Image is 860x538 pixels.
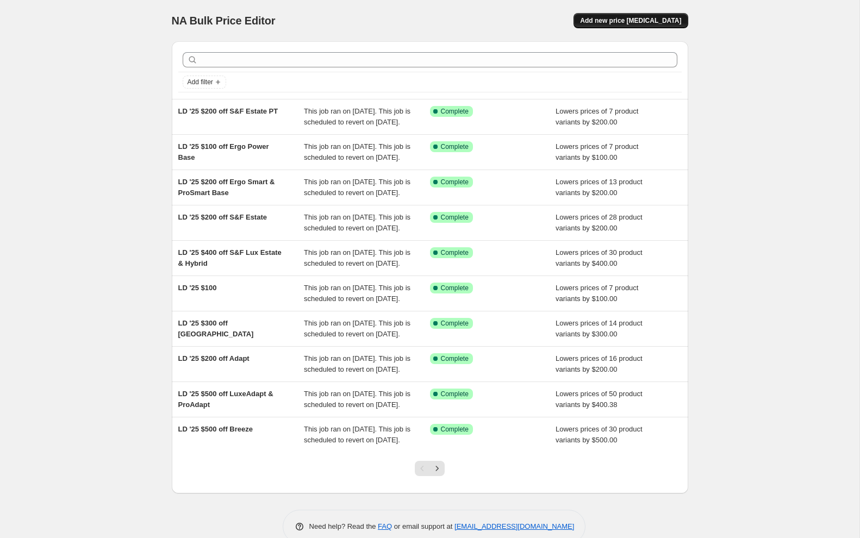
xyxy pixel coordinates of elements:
[556,178,643,197] span: Lowers prices of 13 product variants by $200.00
[178,178,275,197] span: LD '25 $200 off Ergo Smart & ProSmart Base
[556,425,643,444] span: Lowers prices of 30 product variants by $500.00
[556,213,643,232] span: Lowers prices of 28 product variants by $200.00
[178,425,253,433] span: LD '25 $500 off Breeze
[304,425,410,444] span: This job ran on [DATE]. This job is scheduled to revert on [DATE].
[556,319,643,338] span: Lowers prices of 14 product variants by $300.00
[441,354,469,363] span: Complete
[441,319,469,328] span: Complete
[441,284,469,292] span: Complete
[183,76,226,89] button: Add filter
[304,142,410,161] span: This job ran on [DATE]. This job is scheduled to revert on [DATE].
[178,284,217,292] span: LD '25 $100
[392,522,454,530] span: or email support at
[378,522,392,530] a: FAQ
[304,107,410,126] span: This job ran on [DATE]. This job is scheduled to revert on [DATE].
[574,13,688,28] button: Add new price [MEDICAL_DATA]
[441,390,469,398] span: Complete
[172,15,276,27] span: NA Bulk Price Editor
[178,213,267,221] span: LD '25 $200 off S&F Estate
[556,142,638,161] span: Lowers prices of 7 product variants by $100.00
[441,248,469,257] span: Complete
[441,425,469,434] span: Complete
[556,284,638,303] span: Lowers prices of 7 product variants by $100.00
[304,178,410,197] span: This job ran on [DATE]. This job is scheduled to revert on [DATE].
[415,461,445,476] nav: Pagination
[304,248,410,267] span: This job ran on [DATE]. This job is scheduled to revert on [DATE].
[441,142,469,151] span: Complete
[309,522,378,530] span: Need help? Read the
[441,178,469,186] span: Complete
[556,248,643,267] span: Lowers prices of 30 product variants by $400.00
[178,354,250,362] span: LD '25 $200 off Adapt
[454,522,574,530] a: [EMAIL_ADDRESS][DOMAIN_NAME]
[304,390,410,409] span: This job ran on [DATE]. This job is scheduled to revert on [DATE].
[429,461,445,476] button: Next
[304,354,410,373] span: This job ran on [DATE]. This job is scheduled to revert on [DATE].
[441,213,469,222] span: Complete
[304,284,410,303] span: This job ran on [DATE]. This job is scheduled to revert on [DATE].
[556,107,638,126] span: Lowers prices of 7 product variants by $200.00
[178,319,254,338] span: LD '25 $300 off [GEOGRAPHIC_DATA]
[580,16,681,25] span: Add new price [MEDICAL_DATA]
[556,354,643,373] span: Lowers prices of 16 product variants by $200.00
[304,213,410,232] span: This job ran on [DATE]. This job is scheduled to revert on [DATE].
[178,390,273,409] span: LD '25 $500 off LuxeAdapt & ProAdapt
[178,248,282,267] span: LD '25 $400 off S&F Lux Estate & Hybrid
[304,319,410,338] span: This job ran on [DATE]. This job is scheduled to revert on [DATE].
[441,107,469,116] span: Complete
[178,107,278,115] span: LD '25 $200 off S&F Estate PT
[556,390,643,409] span: Lowers prices of 50 product variants by $400.38
[178,142,269,161] span: LD '25 $100 off Ergo Power Base
[188,78,213,86] span: Add filter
